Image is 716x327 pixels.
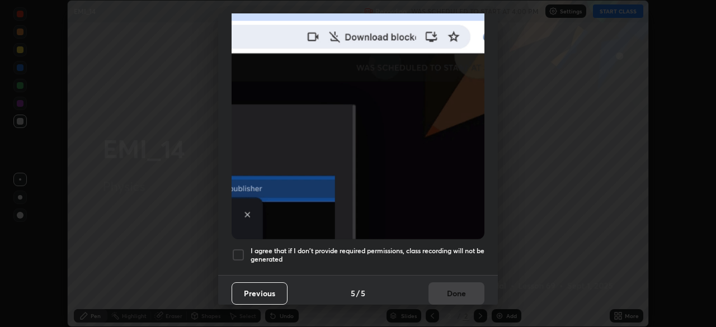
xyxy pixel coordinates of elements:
[361,287,365,299] h4: 5
[232,282,288,305] button: Previous
[251,247,484,264] h5: I agree that if I don't provide required permissions, class recording will not be generated
[356,287,360,299] h4: /
[351,287,355,299] h4: 5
